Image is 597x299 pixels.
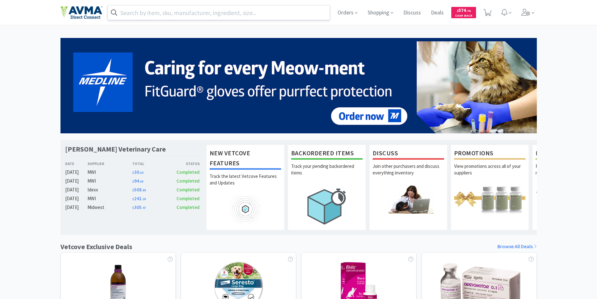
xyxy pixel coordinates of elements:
[210,173,281,195] p: Track the latest Vetcove Features and Updates
[60,6,102,19] img: e4e33dab9f054f5782a47901c742baa9_102.png
[291,163,363,185] p: Track your pending backordered items
[65,204,88,211] div: [DATE]
[87,204,132,211] div: Midwest
[373,163,444,185] p: Join other purchasers and discuss everything inventory
[373,148,444,160] h1: Discuss
[455,14,472,18] span: Cash Back
[132,195,146,201] span: 241
[454,185,526,213] img: hero_promotions.png
[132,171,134,175] span: $
[65,161,88,167] div: Date
[288,145,366,230] a: Backordered ItemsTrack your pending backordered items
[65,195,88,202] div: [DATE]
[60,241,132,252] h1: Vetcove Exclusive Deals
[87,186,132,194] div: Idexx
[176,178,200,184] span: Completed
[65,195,200,202] a: [DATE]MWI$241.39Completed
[206,145,285,230] a: New Vetcove FeaturesTrack the latest Vetcove Features and Updates
[132,178,143,184] span: 94
[428,10,446,16] a: Deals
[142,206,146,210] span: . 47
[132,161,166,167] div: Total
[65,145,166,154] h1: [PERSON_NAME] Veterinary Care
[142,197,146,201] span: . 39
[87,161,132,167] div: Supplier
[401,10,423,16] a: Discuss
[87,177,132,185] div: MWI
[132,204,146,210] span: 305
[291,148,363,160] h1: Backordered Items
[166,161,200,167] div: Status
[142,188,146,192] span: . 89
[139,179,143,184] span: . 69
[60,38,537,133] img: 5b85490d2c9a43ef9873369d65f5cc4c_481.png
[176,204,200,210] span: Completed
[132,206,134,210] span: $
[457,9,458,13] span: $
[65,177,200,185] a: [DATE]MWI$94.69Completed
[132,197,134,201] span: $
[451,145,529,230] a: PromotionsView promotions across all of your suppliers
[87,195,132,202] div: MWI
[139,171,143,175] span: . 64
[210,148,281,170] h1: New Vetcove Features
[176,187,200,193] span: Completed
[108,5,330,20] input: Search by item, sku, manufacturer, ingredient, size...
[87,168,132,176] div: MWI
[466,9,471,13] span: . 76
[291,185,363,228] img: hero_backorders.png
[132,187,146,193] span: 508
[210,195,281,223] img: hero_feature_roadmap.png
[454,163,526,185] p: View promotions across all of your suppliers
[65,168,88,176] div: [DATE]
[497,243,537,251] a: Browse All Deals
[176,195,200,201] span: Completed
[65,186,200,194] a: [DATE]Idexx$508.89Completed
[457,7,471,13] span: 574
[65,168,200,176] a: [DATE]MWI$30.64Completed
[132,169,143,175] span: 30
[65,186,88,194] div: [DATE]
[451,4,476,21] a: $574.76Cash Back
[65,204,200,211] a: [DATE]Midwest$305.47Completed
[132,188,134,192] span: $
[65,177,88,185] div: [DATE]
[132,179,134,184] span: $
[176,169,200,175] span: Completed
[369,145,448,230] a: DiscussJoin other purchasers and discuss everything inventory
[454,148,526,160] h1: Promotions
[373,185,444,213] img: hero_discuss.png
